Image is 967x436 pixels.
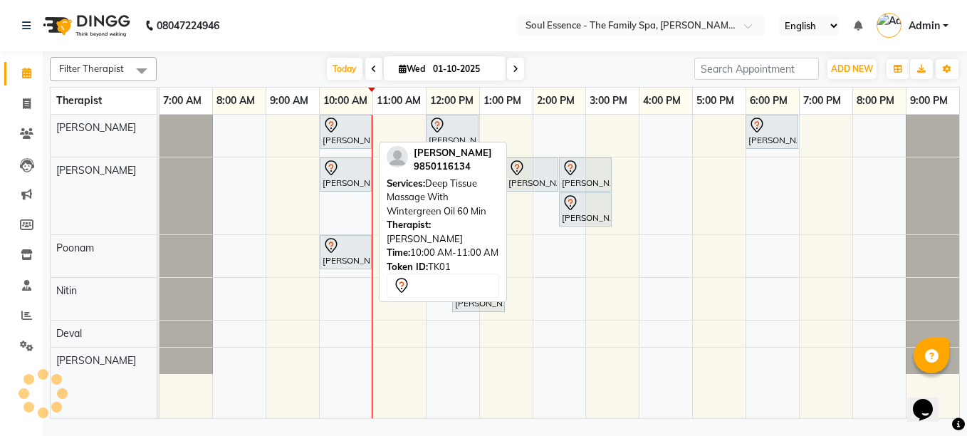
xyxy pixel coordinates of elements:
[387,218,499,246] div: [PERSON_NAME]
[157,6,219,46] b: 08047224946
[36,6,134,46] img: logo
[321,117,370,147] div: [PERSON_NAME], TK01, 10:00 AM-11:00 AM, Deep Tissue Massage With Wintergreen Oil 60 Min
[387,260,499,274] div: TK01
[387,246,410,258] span: Time:
[387,177,486,217] span: Deep Tissue Massage With Wintergreen Oil 60 Min
[373,90,424,111] a: 11:00 AM
[56,164,136,177] span: [PERSON_NAME]
[387,246,499,260] div: 10:00 AM-11:00 AM
[56,354,136,367] span: [PERSON_NAME]
[387,261,428,272] span: Token ID:
[507,160,557,190] div: [PERSON_NAME], TK03, 01:30 PM-02:30 PM, Deep Tissue Massage With Wintergreen Oil 60 Min
[909,19,940,33] span: Admin
[321,160,370,190] div: [PERSON_NAME], TK01, 10:00 AM-11:00 AM, Deep Tissue Massage With Wintergreen Oil 60 Min
[800,90,845,111] a: 7:00 PM
[321,237,370,267] div: [PERSON_NAME], TK01, 10:00 AM-11:00 AM, Deep Tissue Massage With Wintergreen Oil 60 Min
[877,13,901,38] img: Admin
[639,90,684,111] a: 4:00 PM
[831,63,873,74] span: ADD NEW
[746,90,791,111] a: 6:00 PM
[56,121,136,134] span: [PERSON_NAME]
[694,58,819,80] input: Search Appointment
[827,59,877,79] button: ADD NEW
[56,94,102,107] span: Therapist
[853,90,898,111] a: 8:00 PM
[266,90,312,111] a: 9:00 AM
[427,90,477,111] a: 12:00 PM
[160,90,205,111] a: 7:00 AM
[387,219,431,230] span: Therapist:
[213,90,258,111] a: 8:00 AM
[56,284,77,297] span: Nitin
[59,63,124,74] span: Filter Therapist
[533,90,578,111] a: 2:00 PM
[560,194,610,224] div: [PERSON_NAME], TK03, 02:30 PM-03:30 PM, [MEDICAL_DATA] Facial 60 Min
[429,58,500,80] input: 2025-10-01
[414,160,492,174] div: 9850116134
[906,90,951,111] a: 9:00 PM
[560,160,610,190] div: [PERSON_NAME], TK04, 02:30 PM-03:30 PM, Deep Tissue Massage With Wintergreen Oil 60 Min
[387,146,408,167] img: profile
[586,90,631,111] a: 3:00 PM
[907,379,953,422] iframe: chat widget
[387,177,425,189] span: Services:
[327,58,362,80] span: Today
[320,90,371,111] a: 10:00 AM
[747,117,797,147] div: [PERSON_NAME], TK02, 06:00 PM-07:00 PM, Deep Tissue Massage With Wintergreen Oil 60 Min
[56,242,94,254] span: Poonam
[56,327,82,340] span: Deval
[414,147,492,158] span: [PERSON_NAME]
[395,63,429,74] span: Wed
[693,90,738,111] a: 5:00 PM
[480,90,525,111] a: 1:00 PM
[427,117,477,147] div: [PERSON_NAME], TK05, 12:00 PM-01:00 PM, Swedish Massage With Sesame Oil 60 Min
